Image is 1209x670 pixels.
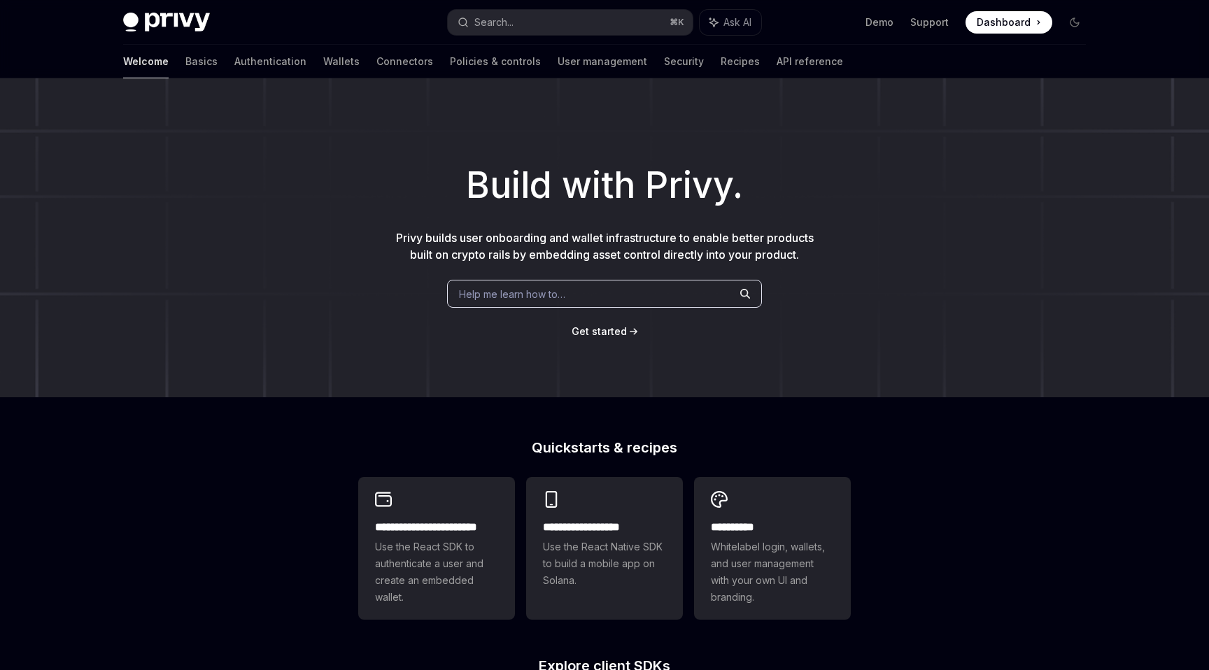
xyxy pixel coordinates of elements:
[123,45,169,78] a: Welcome
[966,11,1052,34] a: Dashboard
[723,15,751,29] span: Ask AI
[572,325,627,337] span: Get started
[185,45,218,78] a: Basics
[721,45,760,78] a: Recipes
[375,539,498,606] span: Use the React SDK to authenticate a user and create an embedded wallet.
[396,231,814,262] span: Privy builds user onboarding and wallet infrastructure to enable better products built on crypto ...
[358,441,851,455] h2: Quickstarts & recipes
[1063,11,1086,34] button: Toggle dark mode
[526,477,683,620] a: **** **** **** ***Use the React Native SDK to build a mobile app on Solana.
[448,10,693,35] button: Search...⌘K
[459,287,565,301] span: Help me learn how to…
[700,10,761,35] button: Ask AI
[865,15,893,29] a: Demo
[123,13,210,32] img: dark logo
[22,158,1187,213] h1: Build with Privy.
[694,477,851,620] a: **** *****Whitelabel login, wallets, and user management with your own UI and branding.
[474,14,514,31] div: Search...
[376,45,433,78] a: Connectors
[910,15,949,29] a: Support
[572,325,627,338] a: Get started
[711,539,834,606] span: Whitelabel login, wallets, and user management with your own UI and branding.
[670,17,684,28] span: ⌘ K
[234,45,306,78] a: Authentication
[977,15,1031,29] span: Dashboard
[777,45,843,78] a: API reference
[323,45,360,78] a: Wallets
[558,45,647,78] a: User management
[450,45,541,78] a: Policies & controls
[543,539,666,589] span: Use the React Native SDK to build a mobile app on Solana.
[664,45,704,78] a: Security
